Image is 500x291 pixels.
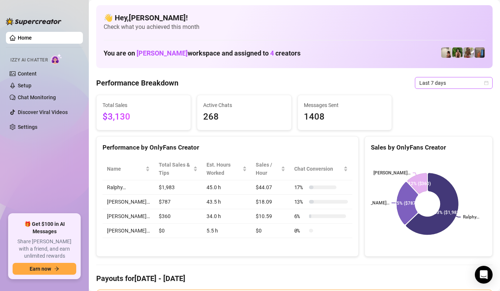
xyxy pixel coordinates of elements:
span: Izzy AI Chatter [10,57,48,64]
td: 5.5 h [202,224,251,238]
td: $1,983 [154,180,202,195]
th: Total Sales & Tips [154,158,202,180]
span: 0 % [294,227,306,235]
span: Name [107,165,144,173]
img: Nathaniel [452,47,463,58]
img: Wayne [474,47,485,58]
td: $44.07 [251,180,290,195]
a: Chat Monitoring [18,94,56,100]
h4: Performance Breakdown [96,78,178,88]
th: Sales / Hour [251,158,290,180]
h4: 👋 Hey, [PERSON_NAME] ! [104,13,485,23]
text: [PERSON_NAME]… [352,200,389,205]
span: Total Sales & Tips [159,161,192,177]
td: $0 [251,224,290,238]
text: [PERSON_NAME]… [373,170,410,175]
td: 34.0 h [202,209,251,224]
span: $3,130 [103,110,185,124]
span: Sales / Hour [256,161,279,177]
img: AI Chatter [51,54,62,64]
span: Total Sales [103,101,185,109]
span: calendar [484,81,489,85]
td: $18.09 [251,195,290,209]
button: Earn nowarrow-right [13,263,76,275]
span: arrow-right [54,266,59,271]
span: 1408 [304,110,386,124]
span: Share [PERSON_NAME] with a friend, and earn unlimited rewards [13,238,76,260]
span: 🎁 Get $100 in AI Messages [13,221,76,235]
h4: Payouts for [DATE] - [DATE] [96,273,493,284]
span: Last 7 days [419,77,488,88]
a: Home [18,35,32,41]
text: Ralphy… [463,215,479,220]
a: Settings [18,124,37,130]
a: Content [18,71,37,77]
td: $10.59 [251,209,290,224]
span: 268 [203,110,285,124]
span: 6 % [294,212,306,220]
span: Active Chats [203,101,285,109]
span: Check what you achieved this month [104,23,485,31]
td: $360 [154,209,202,224]
span: 13 % [294,198,306,206]
span: Earn now [30,266,51,272]
td: $787 [154,195,202,209]
div: Open Intercom Messenger [475,266,493,284]
td: [PERSON_NAME]… [103,224,154,238]
img: Nathaniel [463,47,474,58]
span: [PERSON_NAME] [137,49,188,57]
span: 4 [270,49,274,57]
td: [PERSON_NAME]… [103,195,154,209]
span: Messages Sent [304,101,386,109]
a: Setup [18,83,31,88]
img: Ralphy [441,47,452,58]
td: 43.5 h [202,195,251,209]
div: Performance by OnlyFans Creator [103,143,352,153]
a: Discover Viral Videos [18,109,68,115]
div: Est. Hours Worked [207,161,241,177]
img: logo-BBDzfeDw.svg [6,18,61,25]
th: Chat Conversion [290,158,352,180]
h1: You are on workspace and assigned to creators [104,49,301,57]
div: Sales by OnlyFans Creator [371,143,486,153]
td: Ralphy… [103,180,154,195]
span: 17 % [294,183,306,191]
td: $0 [154,224,202,238]
td: [PERSON_NAME]… [103,209,154,224]
td: 45.0 h [202,180,251,195]
th: Name [103,158,154,180]
span: Chat Conversion [294,165,342,173]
